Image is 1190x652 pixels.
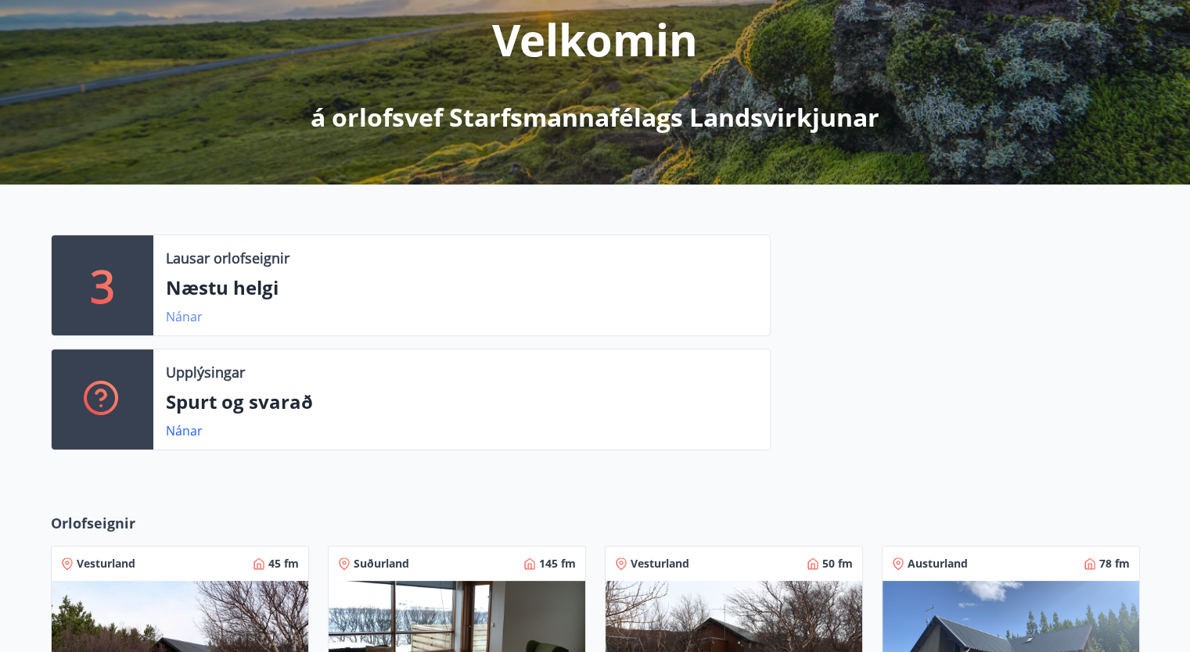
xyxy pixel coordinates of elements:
[822,556,853,571] span: 50 fm
[166,248,289,268] p: Lausar orlofseignir
[354,556,409,571] span: Suðurland
[492,9,698,69] p: Velkomin
[1099,556,1130,571] span: 78 fm
[166,274,757,301] p: Næstu helgi
[166,362,245,382] p: Upplýsingar
[51,513,135,533] span: Orlofseignir
[166,389,757,415] p: Spurt og svarað
[908,556,968,571] span: Austurland
[268,556,299,571] span: 45 fm
[90,256,115,315] p: 3
[539,556,576,571] span: 145 fm
[631,556,689,571] span: Vesturland
[311,100,879,134] p: á orlofsvef Starfsmannafélags Landsvirkjunar
[166,308,203,325] a: Nánar
[166,422,203,439] a: Nánar
[77,556,135,571] span: Vesturland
